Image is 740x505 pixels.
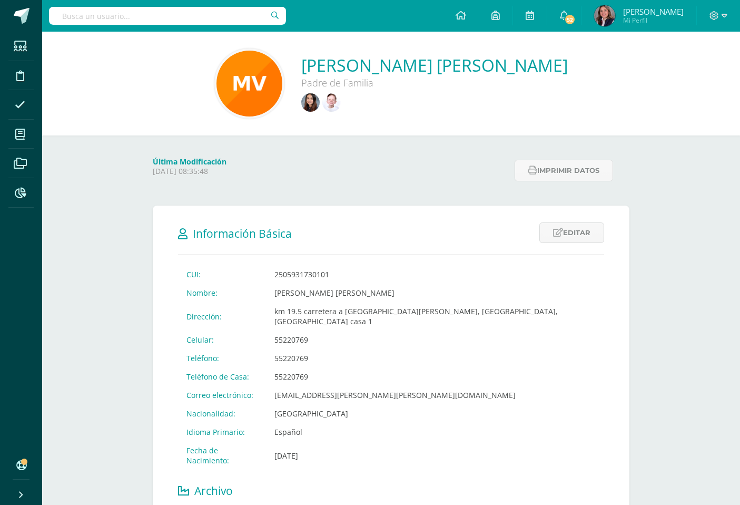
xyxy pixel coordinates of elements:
a: [PERSON_NAME] [PERSON_NAME] [301,54,568,76]
td: Español [266,423,604,441]
td: [DATE] [266,441,604,470]
td: Nombre: [178,284,266,302]
td: 55220769 [266,349,604,367]
td: [PERSON_NAME] [PERSON_NAME] [266,284,604,302]
span: [PERSON_NAME] [623,6,684,17]
td: Fecha de Nacimiento: [178,441,266,470]
td: 55220769 [266,367,604,386]
button: Imprimir datos [515,160,613,181]
span: Mi Perfil [623,16,684,25]
span: 52 [564,14,576,25]
a: Editar [539,222,604,243]
td: Dirección: [178,302,266,331]
div: Padre de Familia [301,76,568,89]
td: 55220769 [266,331,604,349]
td: [EMAIL_ADDRESS][PERSON_NAME][PERSON_NAME][DOMAIN_NAME] [266,386,604,404]
img: 02931eb9dfe038bacbf7301e4bb6166e.png [594,5,615,26]
span: Archivo [194,483,233,498]
img: f776ef0e9e951bce15d16e72c54bb6fa.png [216,51,282,116]
img: 4ec3c86c6961559831822674700512ea.png [322,93,341,112]
td: [GEOGRAPHIC_DATA] [266,404,604,423]
td: CUI: [178,265,266,284]
td: Teléfono: [178,349,266,367]
td: 2505931730101 [266,265,604,284]
img: 6355220f7d123b9eab1b65485991be5c.png [301,93,320,112]
p: [DATE] 08:35:48 [153,167,508,176]
td: Teléfono de Casa: [178,367,266,386]
td: Nacionalidad: [178,404,266,423]
td: Celular: [178,331,266,349]
td: Idioma Primario: [178,423,266,441]
span: Información Básica [193,226,292,241]
td: Correo electrónico: [178,386,266,404]
input: Busca un usuario... [49,7,286,25]
h4: Última Modificación [153,157,508,167]
td: km 19.5 carretera a [GEOGRAPHIC_DATA][PERSON_NAME], [GEOGRAPHIC_DATA], [GEOGRAPHIC_DATA] casa 1 [266,302,604,331]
